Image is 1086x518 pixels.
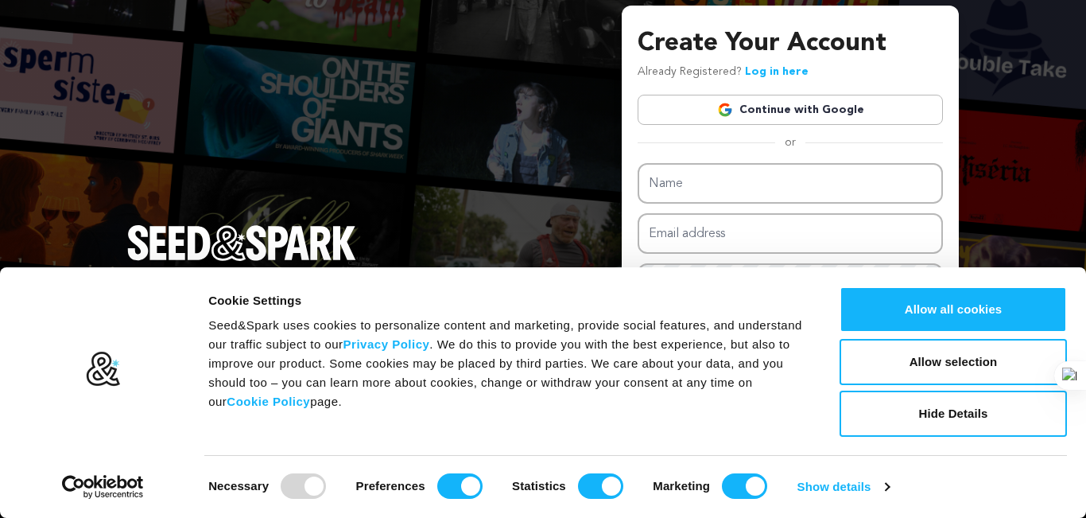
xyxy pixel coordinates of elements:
p: Already Registered? [638,63,809,82]
input: Name [638,163,943,204]
strong: Statistics [512,479,566,493]
button: Allow selection [840,339,1067,385]
button: Hide Details [840,391,1067,437]
img: logo [85,351,121,388]
div: Cookie Settings [208,291,804,310]
img: Seed&Spark Logo [127,225,356,260]
strong: Marketing [653,479,710,493]
span: or [775,134,805,150]
a: Seed&Spark Homepage [127,225,356,292]
a: Continue with Google [638,95,943,125]
a: Log in here [745,66,809,77]
a: Cookie Policy [227,395,310,408]
h3: Create Your Account [638,25,943,63]
strong: Preferences [356,479,425,493]
input: Email address [638,213,943,254]
a: Show details [797,475,890,499]
div: Seed&Spark uses cookies to personalize content and marketing, provide social features, and unders... [208,316,804,411]
strong: Necessary [208,479,269,493]
a: Usercentrics Cookiebot - opens in a new window [33,475,173,499]
img: Google logo [717,102,733,118]
a: Privacy Policy [343,337,430,351]
button: Allow all cookies [840,286,1067,333]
